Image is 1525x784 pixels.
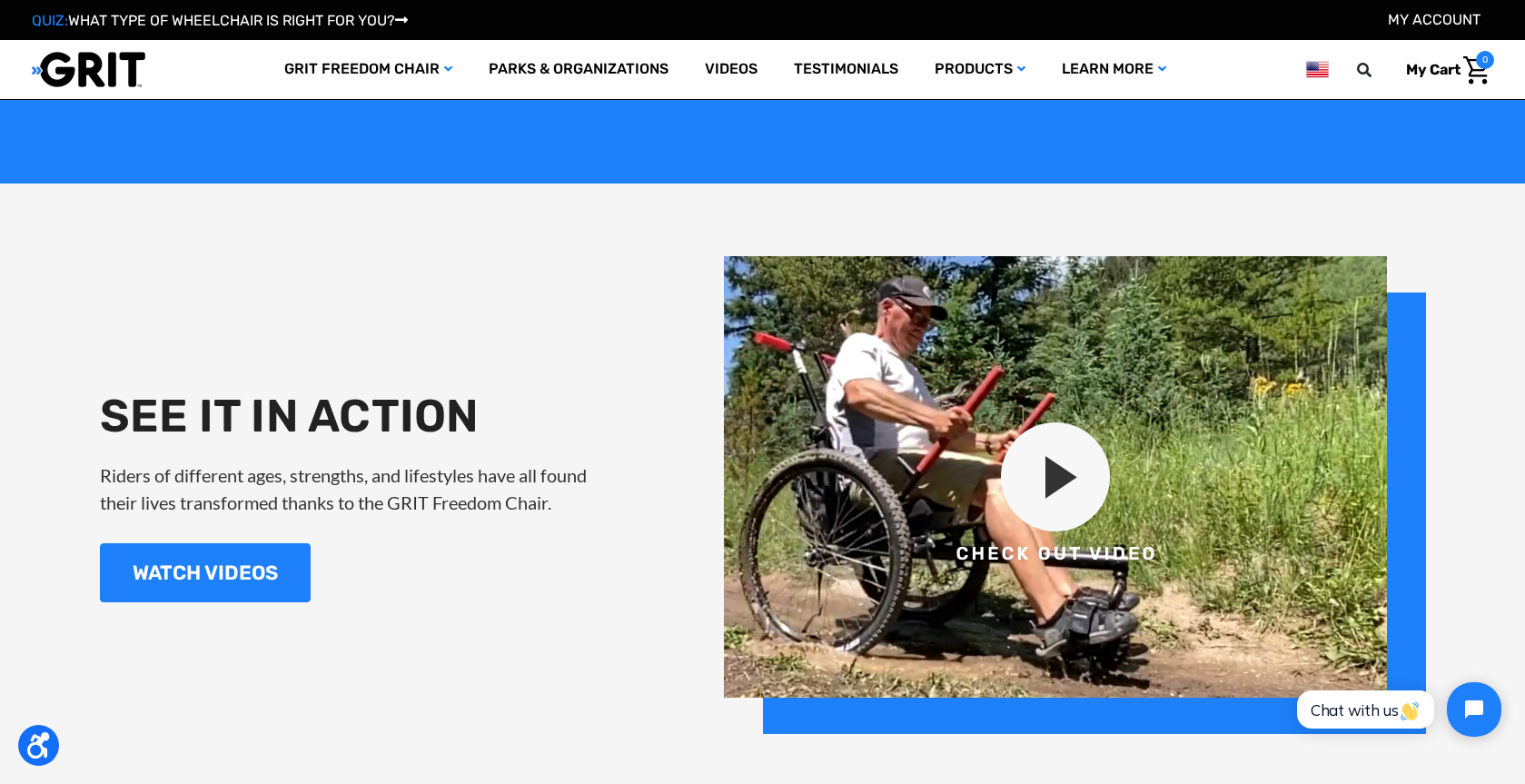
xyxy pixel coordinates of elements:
input: Search [1365,51,1392,89]
a: Videos [687,40,776,99]
span: QUIZ: [32,12,68,29]
h2: SEE IT IN ACTION [100,389,609,443]
a: Testimonials [776,40,916,99]
a: Products [916,40,1044,99]
img: GRIT All-Terrain Wheelchair and Mobility Equipment [32,51,145,88]
iframe: Tidio Chat [1277,667,1517,752]
img: Cart [1463,56,1490,84]
a: Learn More [1044,40,1184,99]
a: Cart with 0 items [1392,51,1494,89]
a: Account [1388,11,1480,28]
span: Phone Number [304,74,402,92]
span: 0 [1476,51,1494,69]
a: Parks & Organizations [470,40,687,99]
p: Riders of different ages, strengths, and lifestyles have all found their lives transformed thanks... [100,461,609,516]
img: group-120-2x.png [724,256,1426,734]
a: GRIT Freedom Chair [266,40,470,99]
a: QUIZ:WHAT TYPE OF WHEELCHAIR IS RIGHT FOR YOU? [32,12,408,29]
a: WATCH VIDEOS [100,543,311,602]
img: us.png [1306,58,1328,81]
span: My Cart [1406,61,1461,78]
